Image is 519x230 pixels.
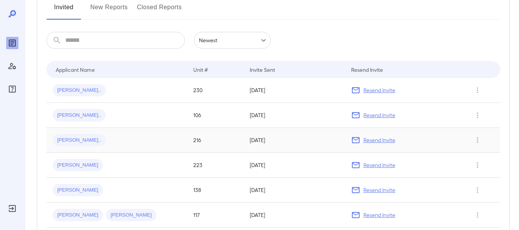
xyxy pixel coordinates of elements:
[53,112,106,119] span: [PERSON_NAME]..
[244,203,345,228] td: [DATE]
[194,32,271,49] div: Newest
[53,187,103,194] span: [PERSON_NAME]
[137,1,182,20] button: Closed Reports
[56,65,95,74] div: Applicant Name
[53,87,106,94] span: [PERSON_NAME]..
[244,103,345,128] td: [DATE]
[6,83,18,95] div: FAQ
[351,65,383,74] div: Resend Invite
[363,86,395,94] p: Resend Invite
[90,1,128,20] button: New Reports
[471,209,484,221] button: Row Actions
[250,65,275,74] div: Invite Sent
[363,136,395,144] p: Resend Invite
[244,128,345,153] td: [DATE]
[244,78,345,103] td: [DATE]
[363,211,395,219] p: Resend Invite
[471,134,484,146] button: Row Actions
[6,60,18,72] div: Manage Users
[363,186,395,194] p: Resend Invite
[471,109,484,121] button: Row Actions
[6,202,18,215] div: Log Out
[187,153,244,178] td: 223
[187,203,244,228] td: 117
[53,212,103,219] span: [PERSON_NAME]
[106,212,156,219] span: [PERSON_NAME]
[193,65,208,74] div: Unit #
[53,162,103,169] span: [PERSON_NAME]
[471,159,484,171] button: Row Actions
[363,111,395,119] p: Resend Invite
[46,1,81,20] button: Invited
[187,103,244,128] td: 106
[471,84,484,96] button: Row Actions
[244,178,345,203] td: [DATE]
[471,184,484,196] button: Row Actions
[6,37,18,49] div: Reports
[187,128,244,153] td: 216
[244,153,345,178] td: [DATE]
[363,161,395,169] p: Resend Invite
[187,78,244,103] td: 230
[187,178,244,203] td: 138
[53,137,106,144] span: [PERSON_NAME]..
